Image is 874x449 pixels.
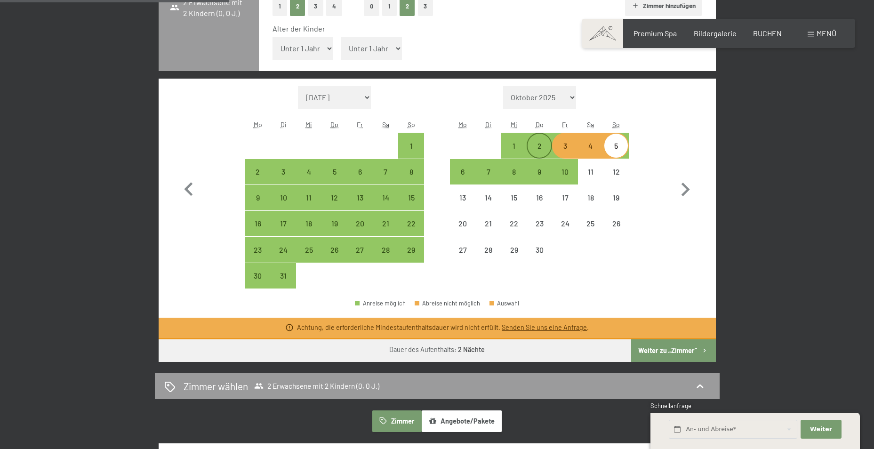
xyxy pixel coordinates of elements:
abbr: Sonntag [612,120,620,128]
div: Anreise möglich [296,237,321,262]
div: 25 [297,246,321,270]
div: 19 [323,220,346,243]
div: 30 [246,272,270,296]
div: Sun Apr 19 2026 [603,185,629,210]
div: 16 [528,194,551,217]
div: 12 [604,168,628,192]
div: Anreise nicht möglich [450,211,475,236]
abbr: Freitag [562,120,568,128]
div: 5 [604,142,628,166]
div: 4 [297,168,321,192]
div: 13 [348,194,372,217]
div: Anreise nicht möglich [578,211,603,236]
div: Anreise möglich [271,237,296,262]
abbr: Freitag [357,120,363,128]
div: Fri Mar 20 2026 [347,211,373,236]
div: Mon Apr 06 2026 [450,159,475,184]
div: 23 [528,220,551,243]
div: Wed Apr 29 2026 [501,237,527,262]
button: Nächster Monat [672,86,699,289]
abbr: Mittwoch [511,120,517,128]
div: Sun Mar 22 2026 [398,211,424,236]
span: 2 Erwachsene mit 2 Kindern (0, 0 J.) [254,381,379,391]
div: Mon Mar 09 2026 [245,185,271,210]
a: Premium Spa [633,29,677,38]
div: Anreise nicht möglich [603,211,629,236]
div: Anreise möglich [245,211,271,236]
div: Tue Apr 21 2026 [476,211,501,236]
div: Thu Mar 26 2026 [322,237,347,262]
button: Vorheriger Monat [175,86,202,289]
div: Anreise möglich [245,185,271,210]
div: 31 [272,272,295,296]
div: 3 [553,142,577,166]
div: Auswahl [489,300,520,306]
div: Mon Mar 16 2026 [245,211,271,236]
div: 11 [297,194,321,217]
div: Anreise nicht möglich [603,185,629,210]
abbr: Donnerstag [330,120,338,128]
div: Mon Mar 02 2026 [245,159,271,184]
div: Thu Apr 23 2026 [527,211,552,236]
div: Anreise möglich [501,159,527,184]
abbr: Sonntag [408,120,415,128]
div: Wed Mar 25 2026 [296,237,321,262]
div: 10 [553,168,577,192]
div: 8 [502,168,526,192]
div: Tue Mar 10 2026 [271,185,296,210]
div: Fri Mar 13 2026 [347,185,373,210]
button: Weiter [801,420,841,439]
div: Anreise nicht möglich [450,185,475,210]
div: Anreise möglich [347,211,373,236]
div: 24 [272,246,295,270]
div: 23 [246,246,270,270]
div: Anreise nicht möglich [578,185,603,210]
div: Wed Apr 08 2026 [501,159,527,184]
div: Anreise möglich [398,133,424,158]
div: Sun Mar 08 2026 [398,159,424,184]
div: 9 [246,194,270,217]
div: 18 [297,220,321,243]
div: Anreise nicht möglich [476,185,501,210]
div: Anreise nicht möglich [603,159,629,184]
div: Anreise nicht möglich [476,237,501,262]
div: 11 [579,168,602,192]
div: Wed Apr 01 2026 [501,133,527,158]
div: 22 [399,220,423,243]
div: 26 [604,220,628,243]
div: Tue Mar 17 2026 [271,211,296,236]
div: 28 [374,246,397,270]
div: 10 [272,194,295,217]
div: Anreise nicht möglich [578,159,603,184]
div: Wed Mar 18 2026 [296,211,321,236]
a: Senden Sie uns eine Anfrage [502,323,587,331]
div: 28 [477,246,500,270]
div: 17 [272,220,295,243]
div: 6 [451,168,474,192]
div: 2 [246,168,270,192]
div: 30 [528,246,551,270]
div: Thu Mar 19 2026 [322,211,347,236]
div: Thu Mar 12 2026 [322,185,347,210]
abbr: Dienstag [281,120,287,128]
div: 18 [579,194,602,217]
b: 2 Nächte [458,345,485,353]
abbr: Samstag [587,120,594,128]
div: Sun Mar 01 2026 [398,133,424,158]
div: Anreise nicht möglich [450,237,475,262]
div: Sun Mar 15 2026 [398,185,424,210]
div: Anreise nicht möglich [501,211,527,236]
div: 22 [502,220,526,243]
div: Mon Apr 13 2026 [450,185,475,210]
div: Sun Mar 29 2026 [398,237,424,262]
div: Anreise möglich [347,185,373,210]
div: Mon Mar 23 2026 [245,237,271,262]
div: Anreise möglich [296,211,321,236]
div: Anreise möglich [271,211,296,236]
div: Mon Apr 20 2026 [450,211,475,236]
div: 27 [451,246,474,270]
abbr: Mittwoch [305,120,312,128]
div: 27 [348,246,372,270]
div: Anreise nicht möglich [552,185,577,210]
